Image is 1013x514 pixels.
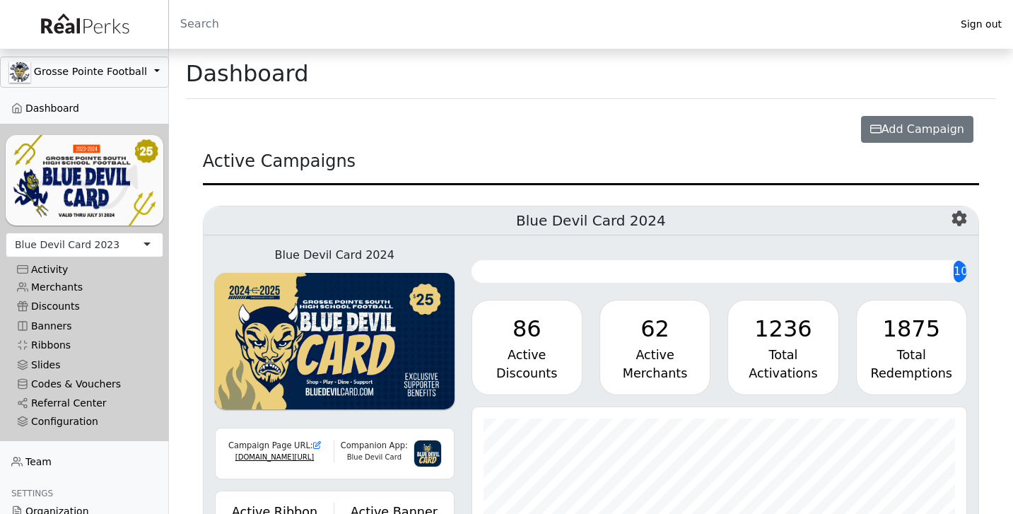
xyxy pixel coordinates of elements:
[9,62,30,83] img: GAa1zriJJmkmu1qRtUwg8x1nQwzlKm3DoqW9UgYl.jpg
[224,440,325,452] div: Campaign Page URL:
[17,416,152,428] div: Configuration
[11,489,53,498] span: Settings
[484,364,570,382] div: Discounts
[334,440,414,452] div: Companion App:
[868,346,955,364] div: Total
[6,278,163,297] a: Merchants
[6,336,163,355] a: Ribbons
[33,8,135,40] img: real_perks_logo-01.svg
[169,7,949,41] input: Search
[17,264,152,276] div: Activity
[203,148,979,185] div: Active Campaigns
[739,346,826,364] div: Total
[6,375,163,394] a: Codes & Vouchers
[484,346,570,364] div: Active
[215,273,455,410] img: KU4oQBlrJSc0VFV40ZYsMGU8qVNshE7dAADzWlty.png
[6,317,163,336] a: Banners
[599,300,710,395] a: 62 Active Merchants
[856,300,967,395] a: 1875 Total Redemptions
[611,364,698,382] div: Merchants
[739,364,826,382] div: Activations
[15,238,119,252] div: Blue Devil Card 2023
[727,300,838,395] a: 1236 Total Activations
[868,364,955,382] div: Redemptions
[472,300,582,395] a: 86 Active Discounts
[6,394,163,413] a: Referral Center
[215,247,455,264] div: Blue Devil Card 2024
[6,297,163,316] a: Discounts
[868,312,955,346] div: 1875
[954,260,967,283] div: 10 Days Remaining
[739,312,826,346] div: 1236
[204,206,978,235] h5: Blue Devil Card 2024
[235,453,314,461] a: [DOMAIN_NAME][URL]
[186,60,309,87] h1: Dashboard
[6,355,163,374] a: Slides
[6,135,163,225] img: YNIl3DAlDelxGQFo2L2ARBV2s5QDnXUOFwQF9zvk.png
[414,440,441,467] img: 3g6IGvkLNUf97zVHvl5PqY3f2myTnJRpqDk2mpnC.png
[484,312,570,346] div: 86
[334,452,414,462] div: Blue Devil Card
[611,346,698,364] div: Active
[949,15,1013,34] a: Sign out
[861,116,973,143] button: Add Campaign
[611,312,698,346] div: 62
